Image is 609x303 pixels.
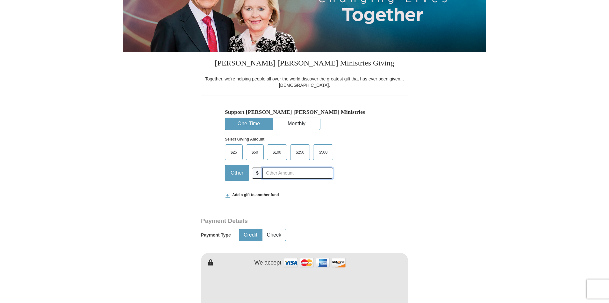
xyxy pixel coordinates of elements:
[252,168,263,179] span: $
[239,229,262,241] button: Credit
[269,148,284,157] span: $100
[225,137,264,141] strong: Select Giving Amount
[273,118,320,130] button: Monthly
[262,168,333,179] input: Other Amount
[283,256,347,270] img: credit cards accepted
[201,52,408,76] h3: [PERSON_NAME] [PERSON_NAME] Ministries Giving
[293,148,308,157] span: $250
[201,76,408,88] div: Together, we're helping people all over the world discover the greatest gift that has ever been g...
[230,192,279,198] span: Add a gift to another fund
[254,259,282,266] h4: We accept
[248,148,261,157] span: $50
[262,229,286,241] button: Check
[201,217,363,225] h3: Payment Details
[227,148,240,157] span: $25
[316,148,331,157] span: $500
[201,232,231,238] h5: Payment Type
[225,118,272,130] button: One-Time
[227,168,247,178] span: Other
[225,109,384,115] h5: Support [PERSON_NAME] [PERSON_NAME] Ministries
